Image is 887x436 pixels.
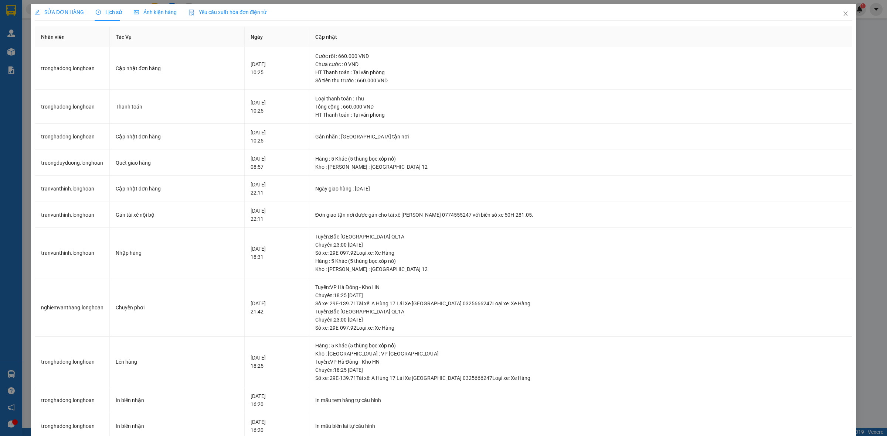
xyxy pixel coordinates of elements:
[315,265,846,273] div: Kho : [PERSON_NAME] : [GEOGRAPHIC_DATA] 12
[116,185,238,193] div: Cập nhật đơn hàng
[315,283,846,308] div: Tuyến : VP Hà Đông - Kho HN Chuyến: 18:25 [DATE] Số xe: 29E-139.71 Tài xế: A Hùng 17 Lái Xe [GEOG...
[251,181,303,197] div: [DATE] 22:11
[35,176,110,202] td: tranvanthinh.longhoan
[315,103,846,111] div: Tổng cộng : 660.000 VND
[315,133,846,141] div: Gán nhãn : [GEOGRAPHIC_DATA] tận nơi
[110,27,245,47] th: Tác Vụ
[35,10,40,15] span: edit
[35,90,110,124] td: tronghadong.longhoan
[251,418,303,434] div: [DATE] 16:20
[245,27,309,47] th: Ngày
[35,387,110,413] td: tronghadong.longhoan
[315,111,846,119] div: HT Thanh toán : Tại văn phòng
[116,103,238,111] div: Thanh toán
[251,128,303,145] div: [DATE] 10:25
[116,396,238,404] div: In biên nhận
[134,10,139,15] span: picture
[315,308,846,332] div: Tuyến : Bắc [GEOGRAPHIC_DATA] QL1A Chuyến: 23:00 [DATE] Số xe: 29E-097.92 Loại xe: Xe Hàng
[835,4,856,24] button: Close
[35,9,84,15] span: SỬA ĐƠN HÀNG
[35,278,110,337] td: nghiemvanthang.longhoan
[35,27,110,47] th: Nhân viên
[251,354,303,370] div: [DATE] 18:25
[315,257,846,265] div: Hàng : 5 Khác (5 thùng bọc xốp nổ)
[315,76,846,85] div: Số tiền thu trước : 660.000 VND
[35,150,110,176] td: truongduyduong.longhoan
[116,249,238,257] div: Nhập hàng
[35,202,110,228] td: tranvanthinh.longhoan
[35,47,110,90] td: tronghadong.longhoan
[251,207,303,223] div: [DATE] 22:11
[134,9,177,15] span: Ảnh kiện hàng
[315,341,846,350] div: Hàng : 5 Khác (5 thùng bọc xốp nổ)
[251,99,303,115] div: [DATE] 10:25
[315,350,846,358] div: Kho : [GEOGRAPHIC_DATA] : VP [GEOGRAPHIC_DATA]
[251,155,303,171] div: [DATE] 08:57
[116,159,238,167] div: Quét giao hàng
[315,396,846,404] div: In mẫu tem hàng tự cấu hình
[315,163,846,171] div: Kho : [PERSON_NAME] : [GEOGRAPHIC_DATA] 12
[35,228,110,278] td: tranvanthinh.longhoan
[251,392,303,408] div: [DATE] 16:20
[315,422,846,430] div: In mẫu biên lai tự cấu hình
[116,133,238,141] div: Cập nhật đơn hàng
[96,10,101,15] span: clock-circle
[843,11,849,17] span: close
[116,303,238,312] div: Chuyển phơi
[251,299,303,316] div: [DATE] 21:42
[116,422,238,430] div: In biên nhận
[35,124,110,150] td: tronghadong.longhoan
[315,211,846,219] div: Đơn giao tận nơi được gán cho tài xế [PERSON_NAME] 0774555247 với biển số xe 50H-281.05.
[116,358,238,366] div: Lên hàng
[315,155,846,163] div: Hàng : 5 Khác (5 thùng bọc xốp nổ)
[116,211,238,219] div: Gán tài xế nội bộ
[96,9,122,15] span: Lịch sử
[315,68,846,76] div: HT Thanh toán : Tại văn phòng
[315,60,846,68] div: Chưa cước : 0 VND
[315,52,846,60] div: Cước rồi : 660.000 VND
[116,64,238,72] div: Cập nhật đơn hàng
[251,60,303,76] div: [DATE] 10:25
[309,27,852,47] th: Cập nhật
[188,10,194,16] img: icon
[35,337,110,387] td: tronghadong.longhoan
[315,185,846,193] div: Ngày giao hàng : [DATE]
[315,95,846,103] div: Loại thanh toán : Thu
[251,245,303,261] div: [DATE] 18:31
[188,9,266,15] span: Yêu cầu xuất hóa đơn điện tử
[315,358,846,382] div: Tuyến : VP Hà Đông - Kho HN Chuyến: 18:25 [DATE] Số xe: 29E-139.71 Tài xế: A Hùng 17 Lái Xe [GEOG...
[315,233,846,257] div: Tuyến : Bắc [GEOGRAPHIC_DATA] QL1A Chuyến: 23:00 [DATE] Số xe: 29E-097.92 Loại xe: Xe Hàng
